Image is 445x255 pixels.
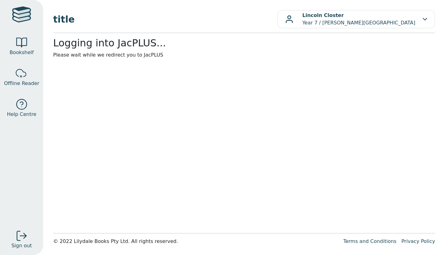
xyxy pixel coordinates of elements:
div: © 2022 Lilydale Books Pty Ltd. All rights reserved. [53,238,338,245]
h2: Logging into JacPLUS... [53,37,435,49]
span: Bookshelf [10,49,34,56]
p: Please wait while we redirect you to JacPLUS [53,51,435,59]
p: Year 7 / [PERSON_NAME][GEOGRAPHIC_DATA] [302,12,415,27]
a: Terms and Conditions [343,238,396,244]
span: Sign out [11,242,32,249]
button: Lincoln ClosterYear 7 / [PERSON_NAME][GEOGRAPHIC_DATA] [277,10,435,28]
b: Lincoln Closter [302,12,344,18]
span: title [53,12,277,26]
a: Privacy Policy [401,238,435,244]
span: Offline Reader [4,80,39,87]
span: Help Centre [7,111,36,118]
